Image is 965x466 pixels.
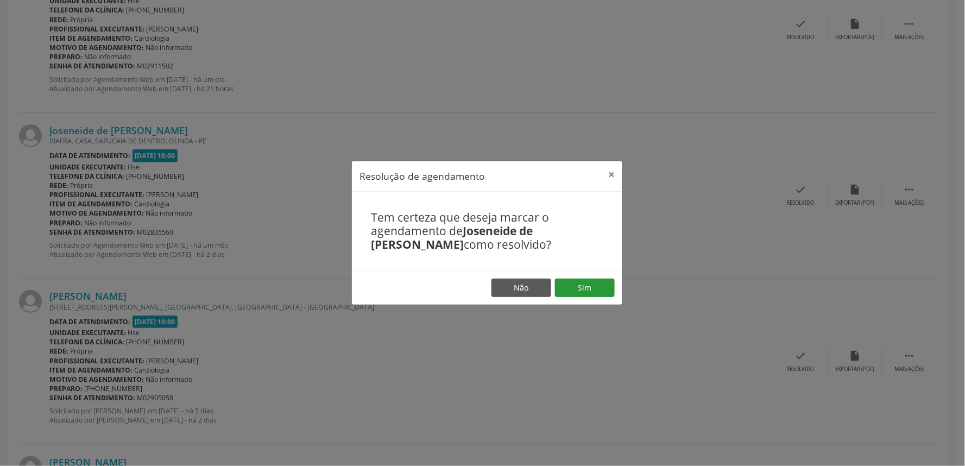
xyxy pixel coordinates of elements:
[371,211,603,252] h4: Tem certeza que deseja marcar o agendamento de como resolvido?
[371,223,533,252] b: Joseneide de [PERSON_NAME]
[555,279,615,297] button: Sim
[359,169,485,183] h5: Resolução de agendamento
[491,279,551,297] button: Não
[601,161,622,188] button: Close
